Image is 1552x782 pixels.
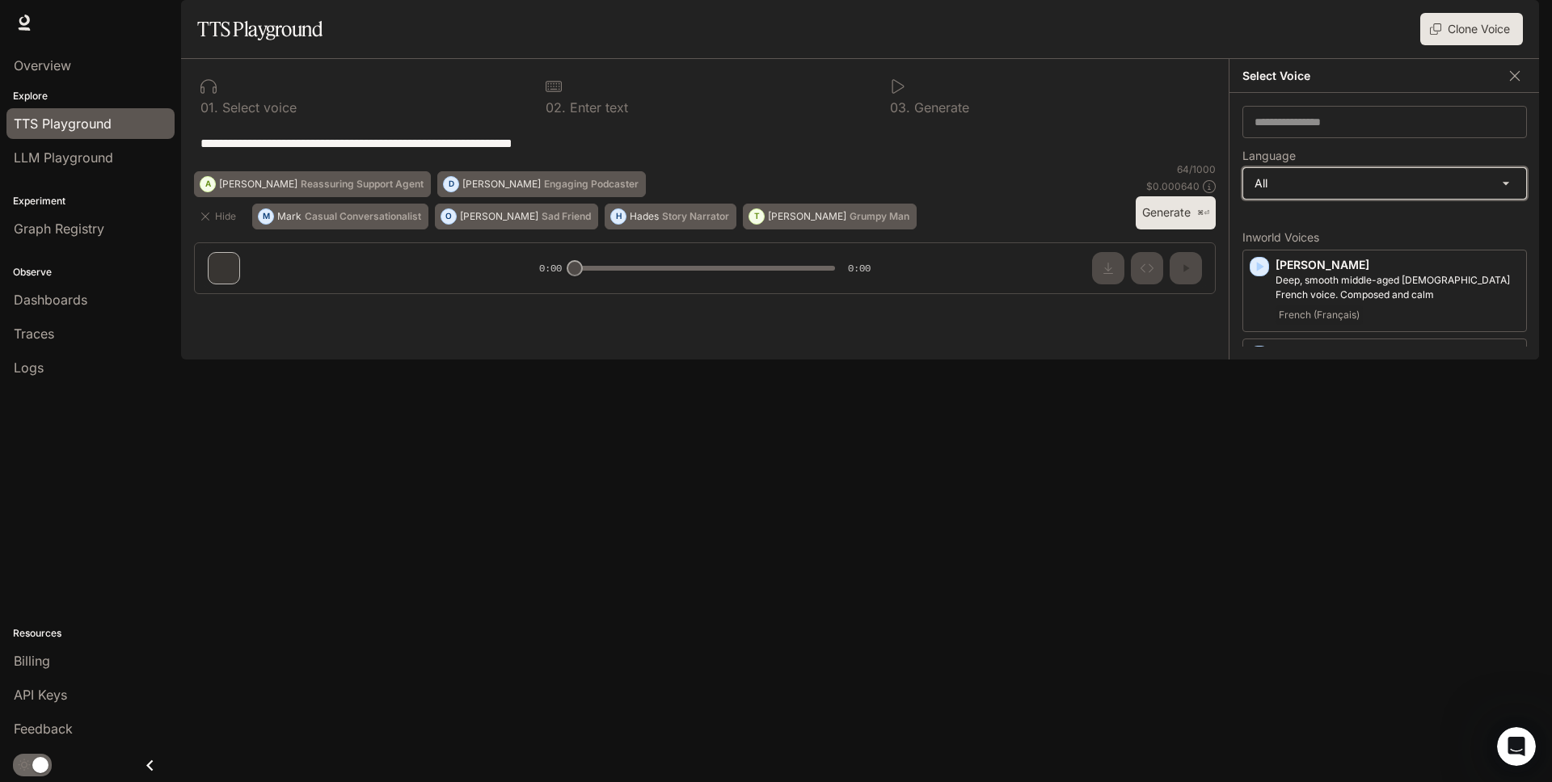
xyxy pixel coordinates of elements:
div: D [444,171,458,197]
button: HHadesStory Narrator [605,204,736,229]
p: 64 / 1000 [1177,162,1216,176]
div: O [441,204,456,229]
div: T [749,204,764,229]
p: Engaging Podcaster [544,179,639,189]
span: French (Français) [1276,305,1363,325]
button: A[PERSON_NAME]Reassuring Support Agent [194,171,431,197]
p: 0 2 . [546,101,566,114]
p: Deep, smooth middle-aged male French voice. Composed and calm [1276,273,1520,302]
p: Story Narrator [662,212,729,221]
p: [PERSON_NAME] [1276,346,1520,362]
p: Select voice [218,101,297,114]
button: O[PERSON_NAME]Sad Friend [435,204,598,229]
button: T[PERSON_NAME]Grumpy Man [743,204,917,229]
p: [PERSON_NAME] [460,212,538,221]
p: $ 0.000640 [1146,179,1200,193]
p: Reassuring Support Agent [301,179,424,189]
p: Enter text [566,101,628,114]
p: ⌘⏎ [1197,208,1209,218]
p: 0 3 . [890,101,910,114]
div: M [259,204,273,229]
div: A [200,171,215,197]
iframe: Intercom live chat [1497,727,1536,766]
h1: TTS Playground [197,13,323,45]
p: Hades [630,212,659,221]
button: MMarkCasual Conversationalist [252,204,428,229]
div: H [611,204,626,229]
p: Sad Friend [542,212,591,221]
button: Generate⌘⏎ [1136,196,1216,229]
p: Casual Conversationalist [305,212,421,221]
p: 0 1 . [200,101,218,114]
button: D[PERSON_NAME]Engaging Podcaster [437,171,646,197]
div: All [1243,168,1526,199]
p: Grumpy Man [850,212,909,221]
button: Hide [194,204,246,229]
p: Inworld Voices [1242,232,1527,243]
p: [PERSON_NAME] [462,179,541,189]
p: Generate [910,101,969,114]
p: [PERSON_NAME] [768,212,846,221]
button: Clone Voice [1420,13,1523,45]
p: Language [1242,150,1296,162]
p: [PERSON_NAME] [1276,257,1520,273]
p: Mark [277,212,302,221]
p: [PERSON_NAME] [219,179,297,189]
